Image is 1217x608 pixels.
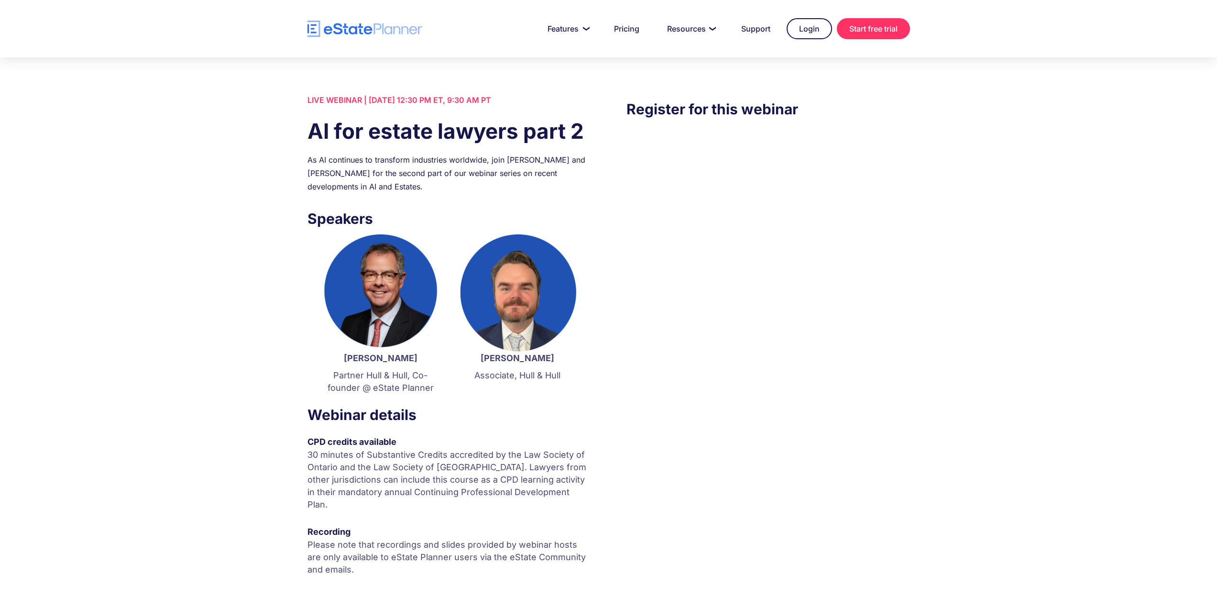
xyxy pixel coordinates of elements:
h3: Webinar details [307,404,591,426]
a: Start free trial [837,18,910,39]
p: 30 minutes of Substantive Credits accredited by the Law Society of Ontario and the Law Society of... [307,449,591,511]
p: Associate, Hull & Hull [459,369,576,382]
h3: Speakers [307,208,591,230]
a: Features [536,19,598,38]
h3: Register for this webinar [626,98,910,120]
strong: CPD credits available [307,437,396,447]
a: Resources [656,19,725,38]
strong: [PERSON_NAME] [481,353,554,363]
a: Support [730,19,782,38]
div: Recording [307,525,591,539]
strong: [PERSON_NAME] [344,353,417,363]
a: Login [787,18,832,39]
h1: AI for estate lawyers part 2 [307,116,591,146]
p: Partner Hull & Hull, Co-founder @ eState Planner [322,369,439,394]
div: LIVE WEBINAR | [DATE] 12:30 PM ET, 9:30 AM PT [307,93,591,107]
a: Pricing [603,19,651,38]
p: Please note that recordings and slides provided by webinar hosts are only available to eState Pla... [307,539,591,576]
div: As AI continues to transform industries worldwide, join [PERSON_NAME] and [PERSON_NAME] for the s... [307,153,591,193]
